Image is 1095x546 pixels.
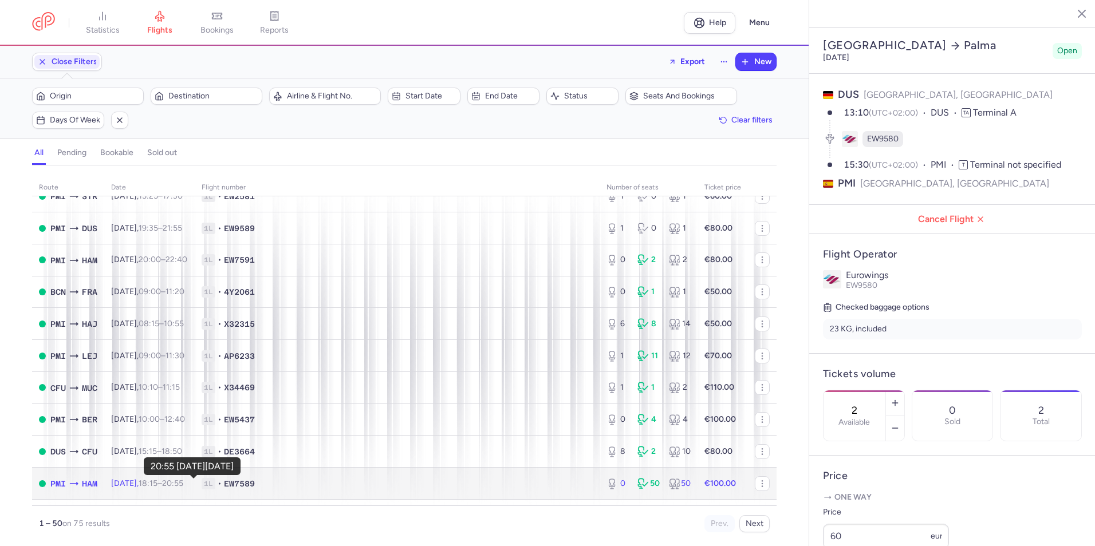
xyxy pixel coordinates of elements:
[684,12,735,34] a: Help
[669,350,691,362] div: 12
[50,318,66,330] span: PMI
[52,57,97,66] span: Close Filters
[139,255,187,264] span: –
[74,10,131,35] a: statistics
[949,405,956,416] p: 0
[704,319,732,329] strong: €50.00
[139,223,182,233] span: –
[111,319,184,329] span: [DATE],
[82,350,97,362] span: LEJ
[606,382,628,393] div: 1
[944,417,960,426] p: Sold
[218,478,222,489] span: •
[151,461,234,472] div: 20:55 [DATE][DATE]
[625,88,737,105] button: Seats and bookings
[82,477,97,490] span: HAM
[823,53,849,62] time: [DATE]
[844,159,869,170] time: 15:30
[606,223,628,234] div: 1
[218,286,222,298] span: •
[111,191,183,201] span: [DATE],
[202,382,215,393] span: 1L
[739,515,770,532] button: Next
[823,319,1082,339] li: 23 KG, included
[842,131,858,147] figure: EW airline logo
[704,515,735,532] button: Prev.
[202,446,215,457] span: 1L
[823,505,949,519] label: Price
[111,287,184,296] span: [DATE],
[100,148,133,158] h4: bookable
[962,108,971,117] span: TA
[202,318,215,330] span: 1L
[704,351,732,361] strong: €70.00
[970,159,1061,170] span: Terminal not specified
[166,287,184,296] time: 11:20
[1057,45,1077,57] span: Open
[637,350,659,362] div: 11
[606,478,628,489] div: 0
[818,214,1086,224] span: Cancel Flight
[111,446,182,456] span: [DATE],
[546,88,619,105] button: Status
[405,92,456,101] span: Start date
[218,191,222,202] span: •
[704,223,732,233] strong: €80.00
[224,318,255,330] span: X32315
[82,222,97,235] span: DUS
[844,107,869,118] time: 13:10
[564,92,615,101] span: Status
[669,191,691,202] div: 1
[704,287,732,296] strong: €50.00
[50,92,140,101] span: Origin
[867,133,899,145] span: EW9580
[680,57,705,66] span: Export
[82,382,97,394] span: MUC
[218,446,222,457] span: •
[715,112,777,129] button: Clear filters
[224,414,255,425] span: EW5437
[82,445,97,458] span: CFU
[139,382,180,392] span: –
[57,148,86,158] h4: pending
[600,179,698,196] th: number of seats
[388,88,460,105] button: Start date
[637,446,659,457] div: 2
[151,88,262,105] button: Destination
[704,414,736,424] strong: €100.00
[643,92,733,101] span: Seats and bookings
[823,270,841,288] img: Eurowings logo
[224,382,255,393] span: X34469
[39,519,62,528] strong: 1 – 50
[704,382,734,392] strong: €110.00
[218,382,222,393] span: •
[147,148,177,158] h4: sold out
[111,414,185,424] span: [DATE],
[139,446,182,456] span: –
[669,382,691,393] div: 2
[218,350,222,362] span: •
[637,223,659,234] div: 0
[704,446,732,456] strong: €80.00
[218,414,222,425] span: •
[860,176,1049,191] span: [GEOGRAPHIC_DATA], [GEOGRAPHIC_DATA]
[33,53,101,70] button: Close Filters
[82,413,97,426] span: BER
[846,280,877,290] span: EW9580
[34,148,44,158] h4: all
[637,318,659,330] div: 8
[246,10,303,35] a: reports
[704,478,736,488] strong: €100.00
[139,478,157,488] time: 18:15
[164,319,184,329] time: 10:55
[50,116,100,125] span: Days of week
[606,286,628,298] div: 0
[202,254,215,266] span: 1L
[224,478,255,489] span: EW7589
[218,254,222,266] span: •
[224,350,255,362] span: AP6233
[139,191,158,201] time: 15:25
[742,12,777,34] button: Menu
[218,223,222,234] span: •
[698,179,748,196] th: Ticket price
